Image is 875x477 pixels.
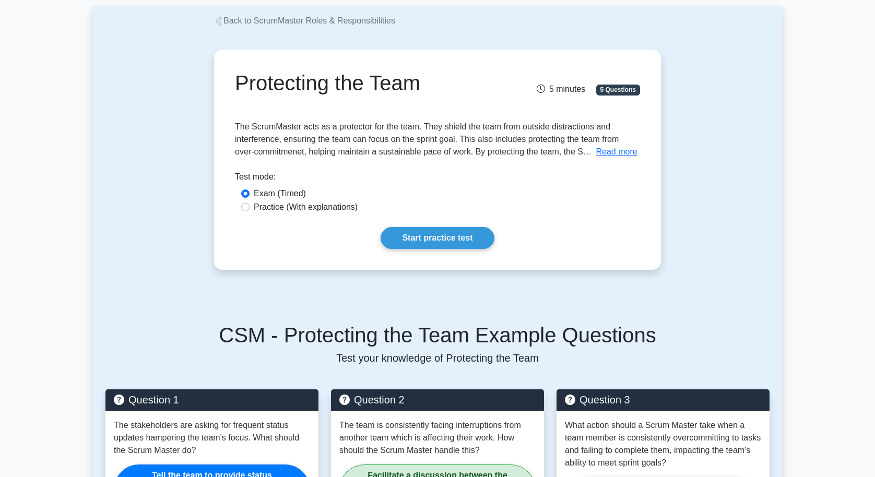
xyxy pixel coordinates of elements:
[235,70,501,96] h1: Protecting the Team
[105,323,770,348] h5: CSM - Protecting the Team Example Questions
[105,352,770,364] p: Test your knowledge of Protecting the Team
[235,171,640,187] div: Test mode:
[214,16,395,25] a: Back to ScrumMaster Roles & Responsibilities
[537,85,585,93] span: 5 minutes
[114,419,310,457] p: The stakeholders are asking for frequent status updates hampering the team's focus. What should t...
[254,187,306,200] label: Exam (Timed)
[565,393,761,406] h5: Question 3
[596,146,637,158] button: Read more
[339,419,536,457] p: The team is consistently facing interruptions from another team which is affecting their work. Ho...
[339,393,536,406] h5: Question 2
[254,201,358,213] label: Practice (With explanations)
[114,393,310,406] h5: Question 1
[235,122,619,156] span: The ScrumMaster acts as a protector for the team. They shield the team from outside distractions ...
[596,85,640,95] span: 5 Questions
[381,227,494,249] a: Start practice test
[565,419,761,469] p: What action should a Scrum Master take when a team member is consistently overcommitting to tasks...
